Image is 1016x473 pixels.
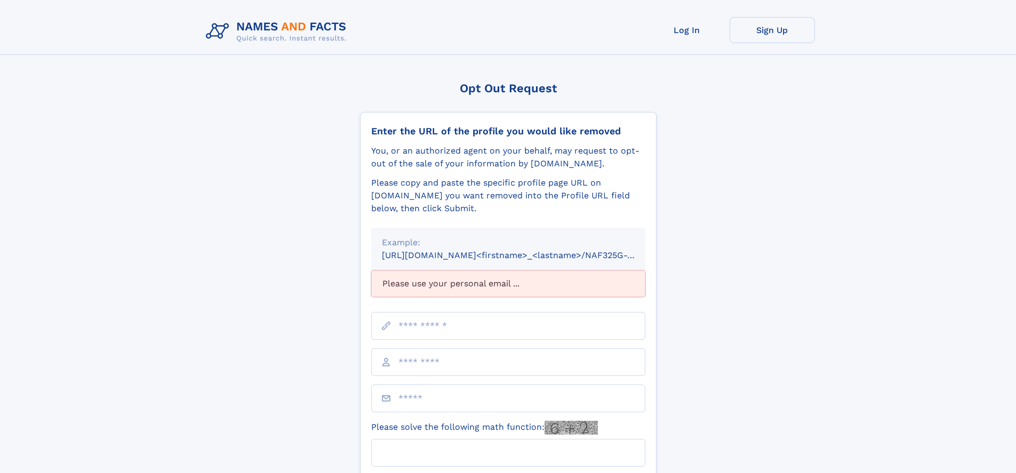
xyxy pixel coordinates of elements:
div: Please use your personal email ... [371,270,645,297]
img: Logo Names and Facts [202,17,355,46]
label: Please solve the following math function: [371,421,598,435]
a: Sign Up [730,17,815,43]
small: [URL][DOMAIN_NAME]<firstname>_<lastname>/NAF325G-xxxxxxxx [382,250,666,260]
div: Example: [382,236,635,249]
a: Log In [644,17,730,43]
div: You, or an authorized agent on your behalf, may request to opt-out of the sale of your informatio... [371,145,645,170]
div: Opt Out Request [360,82,657,95]
div: Please copy and paste the specific profile page URL on [DOMAIN_NAME] you want removed into the Pr... [371,177,645,215]
div: Enter the URL of the profile you would like removed [371,125,645,137]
